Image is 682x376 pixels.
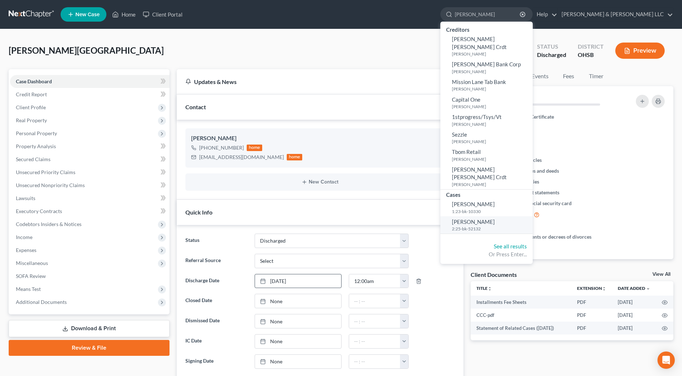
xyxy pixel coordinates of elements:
a: Client Portal [139,8,186,21]
label: Referral Source [182,254,251,268]
a: [PERSON_NAME]2:25-bk-52132 [440,216,533,234]
a: 1stprogress/Tsys/Vt[PERSON_NAME] [440,111,533,129]
span: Mission Lane Tab Bank [452,79,506,85]
a: [DATE] [255,274,341,288]
span: [PERSON_NAME] Bank Corp [452,61,521,67]
div: [EMAIL_ADDRESS][DOMAIN_NAME] [199,154,284,161]
span: Capital One [452,96,480,103]
a: [PERSON_NAME] Bank Corp[PERSON_NAME] [440,59,533,76]
span: New Case [75,12,100,17]
div: Discharged [537,51,566,59]
td: [DATE] [612,309,656,322]
input: -- : -- [349,274,400,288]
a: None [255,314,341,328]
span: Lawsuits [16,195,35,201]
button: New Contact [191,179,449,185]
div: Updates & News [185,78,433,85]
button: Preview [615,43,665,59]
a: Unsecured Nonpriority Claims [10,179,170,192]
span: Credit Report [16,91,47,97]
div: [PHONE_NUMBER] [199,144,244,151]
span: Personal Property [16,130,57,136]
a: Lawsuits [10,192,170,205]
small: [PERSON_NAME] [452,121,531,127]
span: Case Dashboard [16,78,52,84]
a: Executory Contracts [10,205,170,218]
a: None [255,355,341,368]
span: Unsecured Priority Claims [16,169,75,175]
a: Download & Print [9,320,170,337]
span: Tbom Retail [452,149,481,155]
i: unfold_more [488,287,492,291]
small: [PERSON_NAME] [452,156,531,162]
span: 1stprogress/Tsys/Vt [452,114,502,120]
input: -- : -- [349,294,400,308]
i: unfold_more [602,287,606,291]
input: -- : -- [349,314,400,328]
a: Events [526,69,554,83]
small: [PERSON_NAME] [452,86,531,92]
td: [DATE] [612,296,656,309]
div: Open Intercom Messenger [657,351,675,369]
span: Additional Documents [16,299,67,305]
span: Means Test [16,286,41,292]
label: Status [182,234,251,248]
div: Client Documents [471,271,517,278]
small: [PERSON_NAME] [452,51,531,57]
div: Or Press Enter... [446,251,527,258]
small: [PERSON_NAME] [452,138,531,145]
div: Status [537,43,566,51]
a: Titleunfold_more [476,286,492,291]
span: Codebtors Insiders & Notices [16,221,82,227]
td: [DATE] [612,322,656,335]
small: [PERSON_NAME] [452,103,531,110]
a: Date Added expand_more [618,286,650,291]
label: Discharge Date [182,274,251,288]
a: Credit Report [10,88,170,101]
td: PDF [571,309,612,322]
a: Timer [583,69,609,83]
span: [PERSON_NAME][GEOGRAPHIC_DATA] [9,45,164,56]
span: Income [16,234,32,240]
a: None [255,335,341,348]
a: None [255,294,341,308]
label: Closed Date [182,294,251,308]
div: Cases [440,190,533,199]
a: [PERSON_NAME] [PERSON_NAME] Crdt[PERSON_NAME] [440,34,533,59]
span: Miscellaneous [16,260,48,266]
small: 2:25-bk-52132 [452,226,531,232]
span: SOFA Review [16,273,46,279]
small: [PERSON_NAME] [452,181,531,187]
span: Real Property [16,117,47,123]
a: Mission Lane Tab Bank[PERSON_NAME] [440,76,533,94]
a: [PERSON_NAME]1:23-bk-10330 [440,199,533,216]
td: PDF [571,296,612,309]
td: Installments Fee Sheets [471,296,571,309]
a: Secured Claims [10,153,170,166]
a: Case Dashboard [10,75,170,88]
a: [PERSON_NAME] & [PERSON_NAME] LLC [558,8,673,21]
span: Property Analysis [16,143,56,149]
span: Unsecured Nonpriority Claims [16,182,85,188]
a: View All [652,272,670,277]
input: -- : -- [349,355,400,368]
div: home [287,154,303,160]
span: Sezzle [452,131,467,138]
span: [PERSON_NAME] [452,201,495,207]
span: [PERSON_NAME] [PERSON_NAME] Crdt [452,36,507,50]
a: Home [109,8,139,21]
i: expand_more [646,287,650,291]
div: OHSB [578,51,604,59]
small: 1:23-bk-10330 [452,208,531,214]
span: Separation agreements or decrees of divorces [489,233,591,240]
span: Quick Info [185,209,212,216]
a: Tbom Retail[PERSON_NAME] [440,146,533,164]
a: See all results [494,243,527,249]
span: [PERSON_NAME] [PERSON_NAME] Crdt [452,166,507,180]
a: SOFA Review [10,270,170,283]
a: Sezzle[PERSON_NAME] [440,129,533,147]
div: home [247,145,263,151]
td: Statement of Related Cases ([DATE]) [471,322,571,335]
td: PDF [571,322,612,335]
input: -- : -- [349,335,400,348]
